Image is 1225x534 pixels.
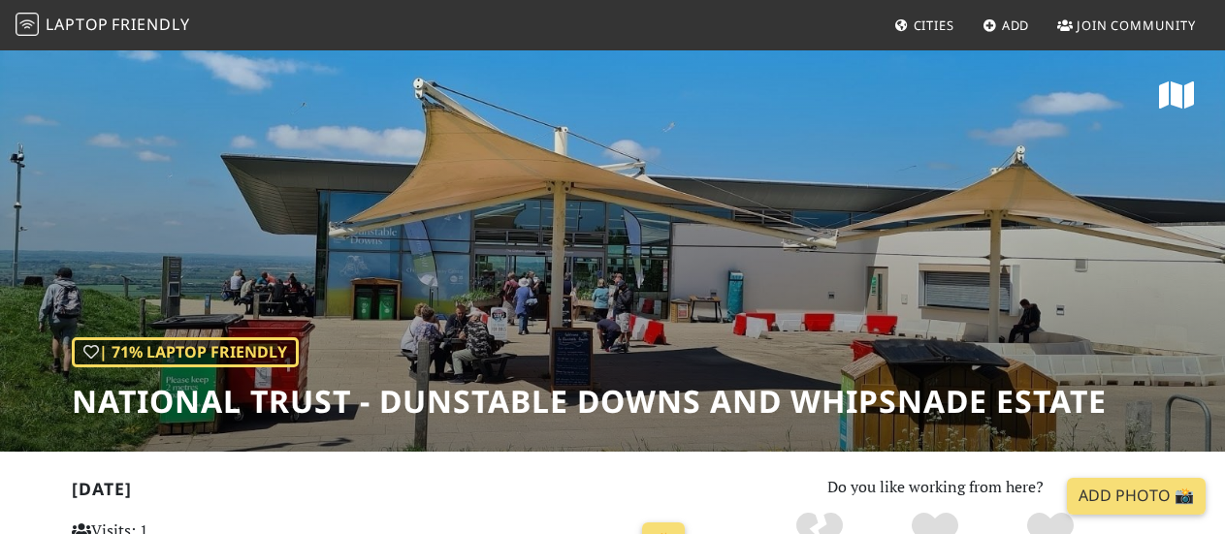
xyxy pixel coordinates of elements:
span: Join Community [1077,16,1196,34]
span: Friendly [112,14,189,35]
img: LaptopFriendly [16,13,39,36]
h2: [DATE] [72,479,693,507]
span: Laptop [46,14,109,35]
a: Join Community [1049,8,1204,43]
a: Add Photo 📸 [1067,478,1206,515]
span: Add [1002,16,1030,34]
h1: National Trust - Dunstable Downs and Whipsnade Estate [72,383,1107,420]
a: LaptopFriendly LaptopFriendly [16,9,190,43]
div: | 71% Laptop Friendly [72,337,299,368]
span: Cities [914,16,954,34]
p: Do you like working from here? [717,475,1154,500]
a: Add [975,8,1038,43]
a: Cities [887,8,962,43]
